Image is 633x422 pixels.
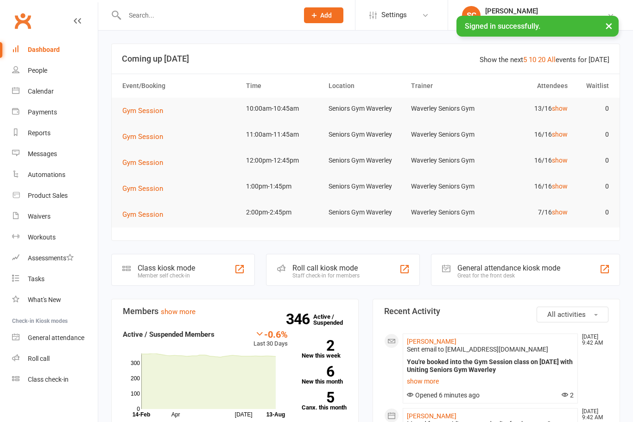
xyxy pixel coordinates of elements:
td: 16/16 [489,150,572,171]
a: Class kiosk mode [12,369,98,390]
div: Assessments [28,254,74,262]
div: Roll call [28,355,50,362]
td: 0 [572,124,613,145]
div: What's New [28,296,61,303]
button: Gym Session [122,131,170,142]
input: Search... [122,9,292,22]
a: Workouts [12,227,98,248]
a: Clubworx [11,9,34,32]
span: Add [320,12,332,19]
div: -0.6% [253,329,288,339]
div: Great for the front desk [457,272,560,279]
div: Staff check-in for members [292,272,360,279]
div: Class kiosk mode [138,264,195,272]
a: Waivers [12,206,98,227]
div: People [28,67,47,74]
div: Class check-in [28,376,69,383]
th: Attendees [489,74,572,98]
div: [PERSON_NAME] [485,7,607,15]
td: 10:00am-10:45am [242,98,324,120]
td: Seniors Gym Waverley [324,176,407,197]
a: Reports [12,123,98,144]
td: 0 [572,176,613,197]
time: [DATE] 9:42 AM [577,334,608,346]
span: Settings [381,5,407,25]
td: 16/16 [489,176,572,197]
h3: Recent Activity [384,307,608,316]
a: Calendar [12,81,98,102]
a: Product Sales [12,185,98,206]
div: Uniting Seniors Gym [GEOGRAPHIC_DATA] [485,15,607,24]
h3: Coming up [DATE] [122,54,609,63]
div: Reports [28,129,51,137]
a: Roll call [12,348,98,369]
td: Seniors Gym Waverley [324,150,407,171]
th: Waitlist [572,74,613,98]
div: Payments [28,108,57,116]
a: 346Active / Suspended [313,307,354,333]
td: 2:00pm-2:45pm [242,202,324,223]
td: Waverley Seniors Gym [407,150,489,171]
td: Waverley Seniors Gym [407,202,489,223]
h3: Members [123,307,347,316]
a: 5Canx. this month [302,392,348,410]
div: Workouts [28,233,56,241]
button: Gym Session [122,157,170,168]
time: [DATE] 9:42 AM [577,409,608,421]
div: General attendance [28,334,84,341]
a: 2New this week [302,340,348,359]
a: show more [407,375,574,388]
td: Waverley Seniors Gym [407,176,489,197]
td: 0 [572,98,613,120]
div: Last 30 Days [253,329,288,349]
th: Trainer [407,74,489,98]
td: 13/16 [489,98,572,120]
div: You're booked into the Gym Session class on [DATE] with Uniting Seniors Gym Waverley [407,358,574,374]
a: [PERSON_NAME] [407,338,456,345]
a: Dashboard [12,39,98,60]
a: show [552,208,568,216]
div: Automations [28,171,65,178]
a: [PERSON_NAME] [407,412,456,420]
a: People [12,60,98,81]
span: Sent email to [EMAIL_ADDRESS][DOMAIN_NAME] [407,346,548,353]
a: show [552,131,568,138]
a: 5 [523,56,527,64]
th: Event/Booking [118,74,242,98]
td: Seniors Gym Waverley [324,124,407,145]
div: Member self check-in [138,272,195,279]
span: 2 [562,391,574,399]
strong: 2 [302,339,334,353]
div: Product Sales [28,192,68,199]
span: Signed in successfully. [465,22,540,31]
button: Gym Session [122,209,170,220]
span: Gym Session [122,210,163,219]
a: Tasks [12,269,98,290]
a: General attendance kiosk mode [12,328,98,348]
strong: 5 [302,391,334,404]
span: Opened 6 minutes ago [407,391,480,399]
a: All [547,56,556,64]
div: Tasks [28,275,44,283]
div: Calendar [28,88,54,95]
div: General attendance kiosk mode [457,264,560,272]
td: Waverley Seniors Gym [407,98,489,120]
div: Dashboard [28,46,60,53]
td: Waverley Seniors Gym [407,124,489,145]
a: show [552,183,568,190]
span: Gym Session [122,132,163,141]
a: 20 [538,56,545,64]
button: Gym Session [122,105,170,116]
td: 0 [572,150,613,171]
strong: 346 [286,312,313,326]
td: 0 [572,202,613,223]
td: 7/16 [489,202,572,223]
button: Gym Session [122,183,170,194]
td: 16/16 [489,124,572,145]
button: × [601,16,617,36]
div: Roll call kiosk mode [292,264,360,272]
a: Automations [12,164,98,185]
a: show [552,105,568,112]
a: What's New [12,290,98,310]
span: Gym Session [122,158,163,167]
